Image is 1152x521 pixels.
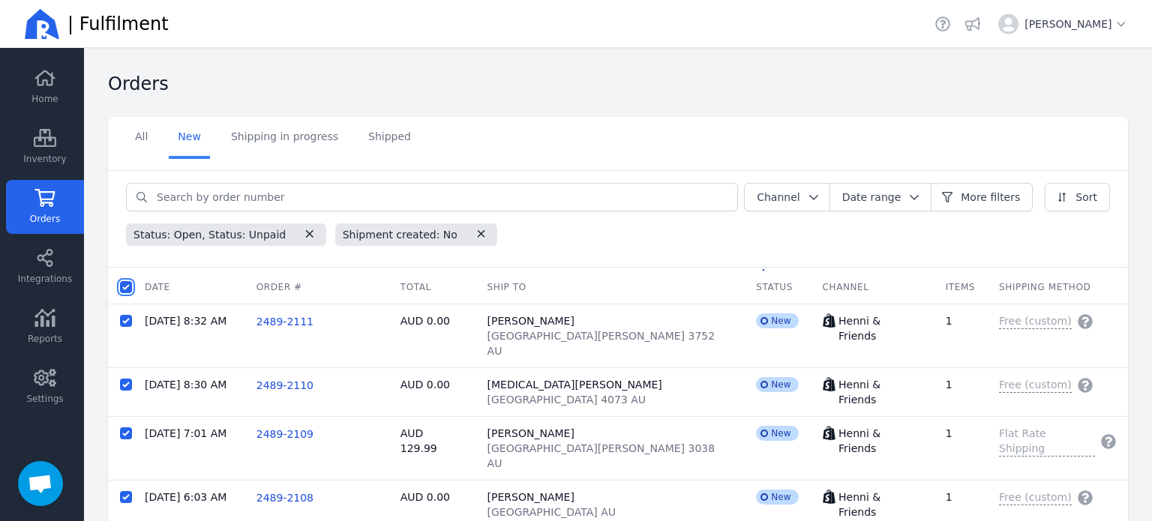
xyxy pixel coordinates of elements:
span: status [756,282,793,292]
span: [GEOGRAPHIC_DATA] AU [487,505,616,520]
span: Shipment created: No [335,224,465,245]
a: Shipping in progress [222,117,347,159]
button: Free (custom) [999,313,1093,329]
span: Free (custom) [999,313,1072,329]
td: 1 [934,304,987,368]
a: New [169,117,210,159]
span: total [400,282,431,292]
span: [GEOGRAPHIC_DATA] 4073 AU [487,392,646,407]
a: Shipped [359,117,420,159]
span: Free (custom) [999,490,1072,505]
span: New [756,426,798,441]
span: incompleted [762,268,765,271]
span: order # [256,282,302,292]
span: Channel [757,191,799,203]
span: Orders [30,213,60,225]
span: New [756,313,798,328]
div: Open chat [18,461,63,506]
p: Henni & Friends [838,377,922,407]
button: More filters [930,183,1033,211]
span: [MEDICAL_DATA][PERSON_NAME] [487,377,662,392]
span: channel [823,282,869,292]
p: Henni & Friends [838,490,922,520]
span: shipping method [999,282,1090,292]
span: Free (custom) [999,377,1072,393]
h2: Orders [108,72,169,96]
td: 1 [934,417,987,481]
a: Helpdesk [932,13,953,34]
a: 2489-2109 [256,428,313,440]
td: AUD 129.99 [388,417,475,481]
p: Henni & Friends [838,426,922,456]
span: More filters [961,190,1020,205]
a: All [126,117,157,159]
span: Reports [28,333,62,345]
span: date [145,282,170,292]
span: Integrations [18,273,72,285]
button: Sort [1045,183,1110,211]
a: 2489-2111 [256,316,313,328]
span: items [946,282,975,292]
p: Henni & Friends [838,313,922,343]
span: New [756,377,798,392]
span: ship to [487,282,526,292]
span: Status: Open, Status: Unpaid [126,224,293,245]
button: Free (custom) [999,490,1093,505]
a: 2489-2108 [256,492,313,504]
img: Ricemill Logo [24,6,60,42]
span: [PERSON_NAME] [487,313,574,328]
span: Flat Rate Shipping [999,426,1095,457]
button: [PERSON_NAME] [992,7,1134,40]
td: [DATE] 8:30 AM [133,368,244,417]
span: New [756,490,798,505]
span: [PERSON_NAME] [487,490,574,505]
span: Home [31,93,58,105]
button: Flat Rate Shipping [999,426,1116,457]
button: Channel [744,183,830,211]
td: [DATE] 7:01 AM [133,417,244,481]
a: 2489-2110 [256,379,313,391]
span: [PERSON_NAME] [1024,16,1128,31]
span: Date range [842,191,901,203]
span: Settings [26,393,63,405]
td: [DATE] 8:32 AM [133,304,244,368]
td: AUD 0.00 [388,368,475,417]
button: Free (custom) [999,377,1093,393]
span: Sort [1075,190,1097,205]
span: Inventory [23,153,66,165]
td: AUD 0.00 [388,304,475,368]
span: [GEOGRAPHIC_DATA][PERSON_NAME] 3752 AU [487,328,733,358]
span: [PERSON_NAME] [487,426,574,441]
input: Search by order number [148,184,737,211]
span: [GEOGRAPHIC_DATA][PERSON_NAME] 3038 AU [487,441,733,471]
button: Date range [829,183,932,211]
span: | Fulfilment [67,12,169,36]
td: 1 [934,368,987,417]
